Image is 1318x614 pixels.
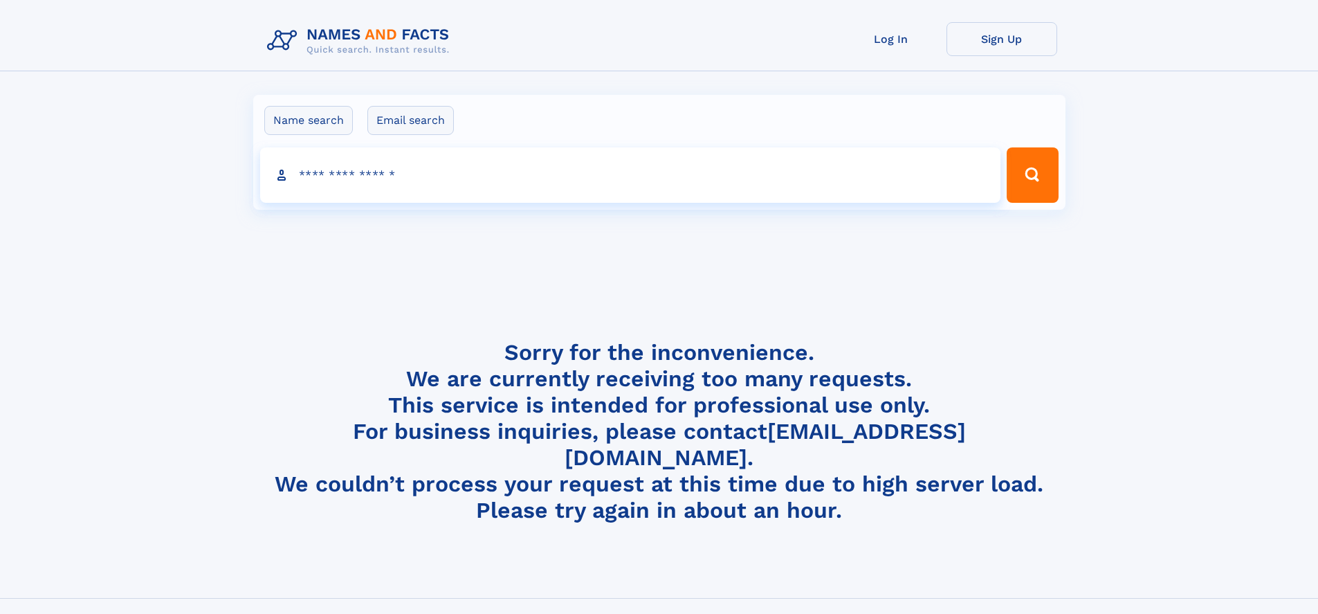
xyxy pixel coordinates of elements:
[1007,147,1058,203] button: Search Button
[836,22,946,56] a: Log In
[367,106,454,135] label: Email search
[262,339,1057,524] h4: Sorry for the inconvenience. We are currently receiving too many requests. This service is intend...
[565,418,966,471] a: [EMAIL_ADDRESS][DOMAIN_NAME]
[262,22,461,60] img: Logo Names and Facts
[264,106,353,135] label: Name search
[946,22,1057,56] a: Sign Up
[260,147,1001,203] input: search input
